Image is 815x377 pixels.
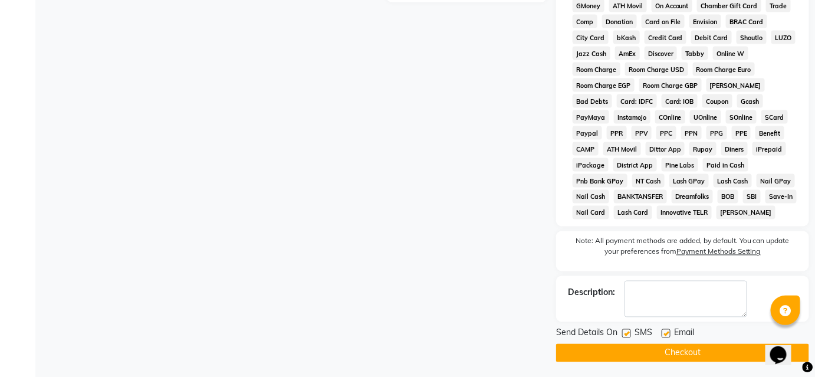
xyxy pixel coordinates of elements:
span: Debit Card [691,31,732,44]
span: Benefit [755,126,784,140]
span: SCard [761,110,788,124]
span: Jazz Cash [573,47,610,60]
span: bKash [613,31,640,44]
span: PPC [656,126,676,140]
span: PPR [607,126,627,140]
span: Card: IOB [662,94,698,108]
span: Nail Card [573,206,609,219]
span: Room Charge Euro [693,63,755,76]
span: Pine Labs [662,158,699,172]
span: SBI [743,190,761,204]
span: Nail GPay [757,174,795,188]
span: Dreamfolks [672,190,714,204]
span: Innovative TELR [657,206,712,219]
span: PPN [681,126,702,140]
span: BRAC Card [726,15,767,28]
span: Pnb Bank GPay [573,174,627,188]
span: Bad Debts [573,94,612,108]
span: Coupon [702,94,732,108]
span: BANKTANSFER [614,190,667,204]
span: City Card [573,31,609,44]
span: Room Charge USD [625,63,688,76]
span: Paypal [573,126,602,140]
span: LUZO [771,31,796,44]
span: Comp [573,15,597,28]
span: [PERSON_NAME] [717,206,775,219]
label: Note: All payment methods are added, by default. You can update your preferences from [568,236,797,262]
span: Card on File [642,15,685,28]
span: Card: IDFC [617,94,657,108]
span: iPackage [573,158,609,172]
span: [PERSON_NAME] [706,78,765,92]
span: Email [674,327,694,342]
span: Instamojo [614,110,650,124]
label: Payment Methods Setting [676,247,761,257]
span: COnline [655,110,686,124]
span: Online W [713,47,748,60]
span: District App [613,158,657,172]
span: Lash GPay [669,174,709,188]
span: Lash Cash [714,174,752,188]
span: AmEx [615,47,640,60]
span: PayMaya [573,110,609,124]
span: Lash Card [614,206,652,219]
div: Description: [568,287,615,299]
span: Send Details On [556,327,617,342]
span: Nail Cash [573,190,609,204]
span: Diners [721,142,748,156]
span: Credit Card [645,31,687,44]
span: Save-In [765,190,797,204]
span: UOnline [690,110,721,124]
span: SMS [635,327,652,342]
span: Room Charge EGP [573,78,635,92]
span: Room Charge [573,63,620,76]
span: iPrepaid [752,142,786,156]
span: Donation [602,15,637,28]
span: Discover [645,47,678,60]
span: Shoutlo [737,31,767,44]
button: Checkout [556,344,809,362]
span: PPG [706,126,727,140]
span: Room Charge GBP [639,78,702,92]
span: PPE [732,126,751,140]
span: Dittor App [646,142,685,156]
span: SOnline [726,110,757,124]
span: BOB [718,190,738,204]
span: Paid in Cash [703,158,748,172]
span: Rupay [689,142,717,156]
span: Gcash [737,94,763,108]
span: Tabby [682,47,708,60]
span: PPV [632,126,652,140]
span: CAMP [573,142,599,156]
iframe: chat widget [765,330,803,365]
span: Envision [689,15,721,28]
span: NT Cash [632,174,665,188]
span: ATH Movil [603,142,641,156]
